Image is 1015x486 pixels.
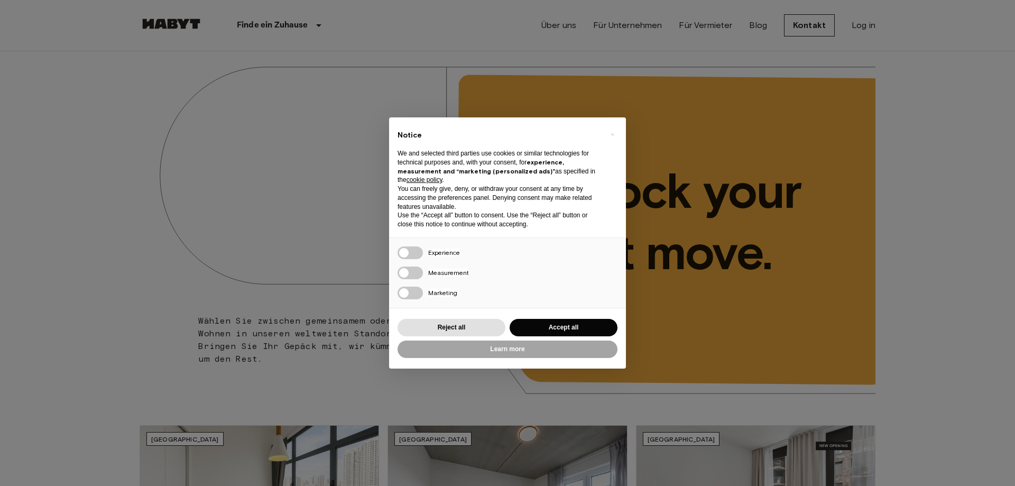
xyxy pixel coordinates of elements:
p: Use the “Accept all” button to consent. Use the “Reject all” button or close this notice to conti... [398,211,601,229]
span: × [611,128,614,141]
a: cookie policy [407,176,442,184]
h2: Notice [398,130,601,141]
button: Close this notice [604,126,621,143]
button: Reject all [398,319,505,336]
strong: experience, measurement and “marketing (personalized ads)” [398,158,564,175]
button: Learn more [398,341,617,358]
span: Marketing [428,289,457,297]
p: You can freely give, deny, or withdraw your consent at any time by accessing the preferences pane... [398,185,601,211]
p: We and selected third parties use cookies or similar technologies for technical purposes and, wit... [398,149,601,185]
button: Accept all [510,319,617,336]
span: Measurement [428,269,469,277]
span: Experience [428,249,460,256]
